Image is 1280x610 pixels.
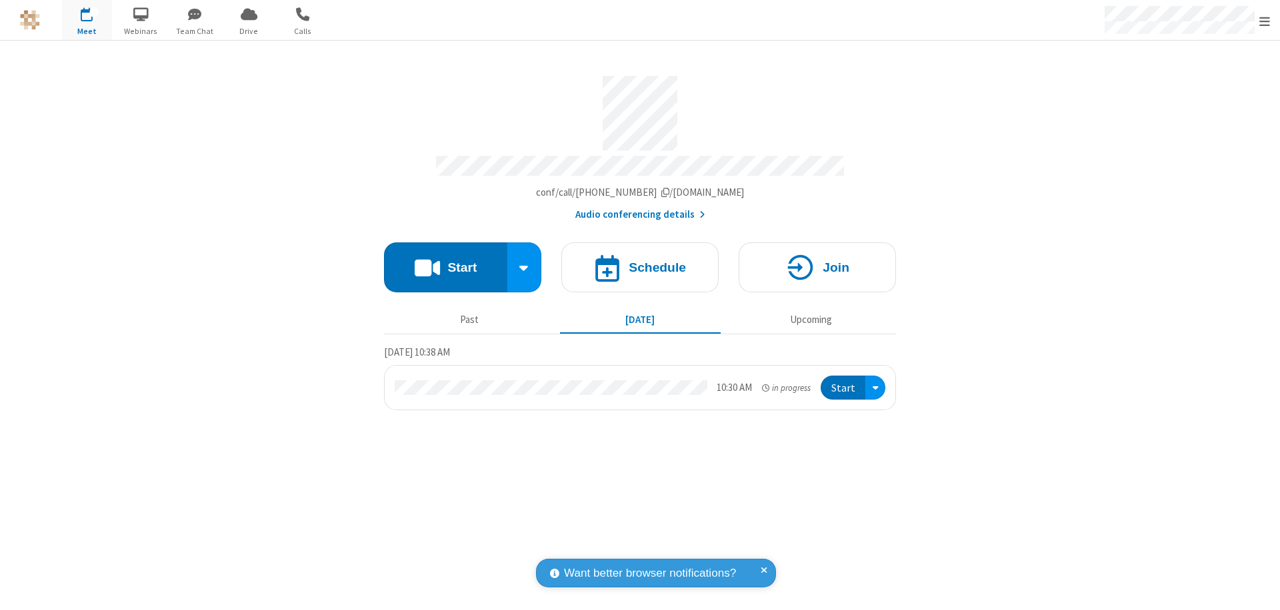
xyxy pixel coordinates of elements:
[717,380,752,396] div: 10:30 AM
[20,10,40,30] img: QA Selenium DO NOT DELETE OR CHANGE
[536,185,745,200] button: Copy my meeting room linkCopy my meeting room link
[384,344,896,411] section: Today's Meetings
[821,376,865,400] button: Start
[731,307,891,332] button: Upcoming
[739,242,896,292] button: Join
[90,7,99,17] div: 1
[170,25,220,37] span: Team Chat
[561,242,719,292] button: Schedule
[224,25,274,37] span: Drive
[384,66,896,222] section: Account details
[1247,575,1270,601] iframe: Chat
[629,261,686,274] h4: Schedule
[447,261,477,274] h4: Start
[384,346,450,358] span: [DATE] 10:38 AM
[762,382,811,394] em: in progress
[389,307,550,332] button: Past
[507,242,542,292] div: Start conference options
[823,261,849,274] h4: Join
[575,207,705,222] button: Audio conferencing details
[278,25,328,37] span: Calls
[384,242,507,292] button: Start
[62,25,112,37] span: Meet
[116,25,166,37] span: Webinars
[865,376,885,400] div: Open menu
[560,307,721,332] button: [DATE]
[564,565,736,582] span: Want better browser notifications?
[536,186,745,198] span: Copy my meeting room link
